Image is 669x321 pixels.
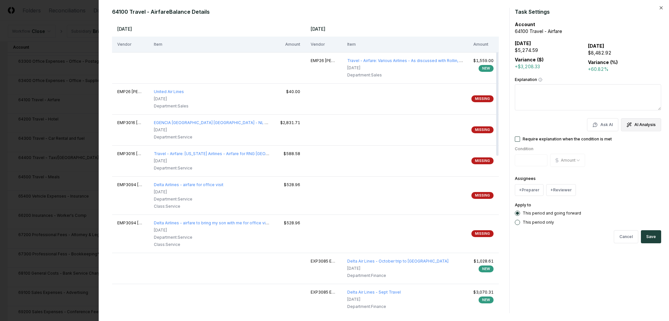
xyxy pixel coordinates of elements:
div: $1,559.00 [473,58,494,64]
th: [DATE] [112,21,305,37]
div: EXP3085 Expensify RPerrigo [311,289,337,295]
div: Service [154,203,223,209]
a: Delta Airlines - airfare to bring my son with me for office visit/BBQ [154,220,280,225]
button: Explanation [538,78,542,82]
div: [DATE] [347,65,463,71]
a: EGENCIA [GEOGRAPHIC_DATA] [GEOGRAPHIC_DATA] - NL 202510 airfare [154,120,292,125]
a: Travel - Airfare: [US_STATE] Airlines - Airfare for RNG [GEOGRAPHIC_DATA] [154,151,297,156]
b: [DATE] [588,43,604,49]
div: Service [154,196,223,202]
label: This period only [523,220,554,224]
button: +Preparer [515,184,544,196]
div: [DATE] [154,227,270,233]
div: NEW [479,265,494,272]
label: This period and going forward [523,211,581,215]
div: EMP3094 David Saunders [117,220,143,226]
th: Vendor [112,37,149,52]
div: $588.58 [280,151,300,157]
button: +Reviewer [546,184,576,196]
div: MISSING [471,126,494,133]
div: [DATE] [154,189,223,195]
button: Save [641,230,661,243]
div: Service [154,242,270,248]
div: Service [154,134,270,140]
label: Assignees [515,176,536,181]
a: Delta Air Lines - Sept Travel [347,290,401,295]
a: Delta Airlines - airfare for office visit [154,182,223,187]
div: $528.96 [280,220,300,226]
button: AI Analysis [621,118,661,131]
div: $2,831.71 [280,120,300,126]
label: Require explanation when the condition is met [523,137,612,141]
a: United Air Lines [154,89,184,94]
div: $8,482.92 [588,49,661,56]
th: Item [149,37,275,52]
div: Sales [154,103,188,109]
div: EMP3016 David A Ronda [117,151,143,157]
th: [DATE] [305,21,499,37]
div: MISSING [471,157,494,164]
th: Item [342,37,468,52]
div: [DATE] [347,265,449,271]
div: Sales [347,72,463,78]
a: Delta Air Lines - October trip to [GEOGRAPHIC_DATA] [347,259,449,264]
div: +$3,208.33 [515,63,588,70]
div: EMP26 Xhevat I Tahiri [311,58,337,64]
div: [DATE] [154,158,270,164]
b: Variance ($) [515,57,544,62]
b: Account [515,22,535,27]
div: +60.82% [588,66,661,72]
label: Apply to [515,202,531,207]
th: Amount [275,37,305,52]
div: [DATE] [154,127,270,133]
div: [DATE] [347,297,401,302]
label: Explanation [515,78,661,82]
div: Service [154,165,270,171]
div: NEW [479,65,494,72]
div: 64100 Travel - Airfare [515,28,661,35]
th: Vendor [305,37,342,52]
div: MISSING [471,192,494,199]
th: Amount [468,37,499,52]
h2: 64100 Travel - Airfare Balance Details [112,8,504,16]
div: EXP3085 Expensify RPerrigo [311,258,337,264]
div: EMP26 Xhevat I Tahiri [117,89,143,95]
div: EMP3094 David Saunders [117,182,143,188]
button: Cancel [614,230,638,243]
div: Service [154,234,270,240]
b: Variance (%) [588,59,618,65]
div: [DATE] [154,96,188,102]
div: $3,070.31 [473,289,494,295]
div: $1,028.61 [473,258,494,264]
div: NEW [479,297,494,303]
div: MISSING [471,230,494,237]
h2: Task Settings [515,8,661,16]
button: Ask AI [587,118,618,131]
b: [DATE] [515,40,531,46]
div: $5,274.59 [515,47,588,54]
div: $40.00 [280,89,300,95]
div: MISSING [471,95,494,102]
div: Finance [347,273,449,279]
div: EMP3016 David A Ronda [117,120,143,126]
div: Finance [347,304,401,310]
div: $528.96 [280,182,300,188]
